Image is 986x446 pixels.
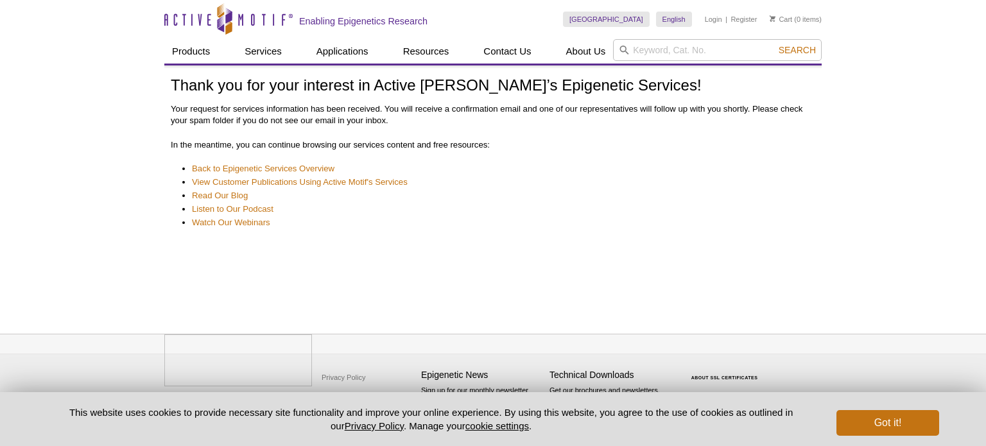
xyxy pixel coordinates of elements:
a: Privacy Policy [345,420,404,431]
p: This website uses cookies to provide necessary site functionality and improve your online experie... [47,406,815,433]
a: Products [164,39,218,64]
h2: Enabling Epigenetics Research [299,15,428,27]
a: Watch Our Webinars [192,217,270,228]
img: Your Cart [770,15,775,22]
a: View Customer Publications Using Active Motif's Services [192,176,408,188]
a: Contact Us [476,39,539,64]
button: cookie settings [465,420,529,431]
p: Sign up for our monthly newsletter highlighting recent publications in the field of epigenetics. [421,385,543,429]
button: Got it! [836,410,939,436]
a: Back to Epigenetic Services Overview [192,163,334,175]
a: Login [705,15,722,24]
li: | [725,12,727,27]
table: Click to Verify - This site chose Symantec SSL for secure e-commerce and confidential communicati... [678,357,774,385]
a: Applications [309,39,376,64]
a: Resources [395,39,457,64]
a: ABOUT SSL CERTIFICATES [691,375,758,380]
a: English [656,12,692,27]
p: Get our brochures and newsletters, or request them by mail. [549,385,671,418]
li: (0 items) [770,12,822,27]
a: Read Our Blog [192,190,248,202]
input: Keyword, Cat. No. [613,39,822,61]
p: In the meantime, you can continue browsing our services content and free resources: [171,139,815,151]
h4: Technical Downloads [549,370,671,381]
a: [GEOGRAPHIC_DATA] [563,12,650,27]
img: Active Motif, [164,334,312,386]
p: Your request for services information has been received. You will receive a confirmation email an... [171,103,815,126]
a: Cart [770,15,792,24]
a: About Us [558,39,614,64]
a: Privacy Policy [318,368,368,387]
h4: Epigenetic News [421,370,543,381]
span: Search [779,45,816,55]
a: Terms & Conditions [318,387,386,406]
a: Services [237,39,290,64]
a: Register [731,15,757,24]
h1: Thank you for your interest in Active [PERSON_NAME]’s Epigenetic Services! [171,77,815,96]
a: Listen to Our Podcast [192,203,273,215]
button: Search [775,44,820,56]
